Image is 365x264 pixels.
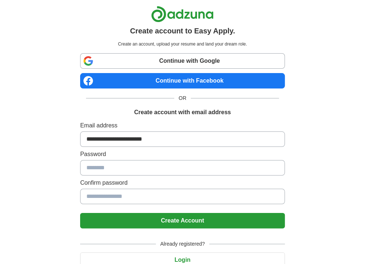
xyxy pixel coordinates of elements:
h1: Create account with email address [134,108,231,117]
a: Login [80,257,285,263]
span: OR [174,94,191,102]
label: Password [80,150,285,159]
span: Already registered? [156,240,209,248]
a: Continue with Google [80,53,285,69]
label: Confirm password [80,178,285,187]
p: Create an account, upload your resume and land your dream role. [82,41,283,47]
button: Create Account [80,213,285,228]
h1: Create account to Easy Apply. [130,25,235,36]
label: Email address [80,121,285,130]
img: Adzuna logo [151,6,214,22]
a: Continue with Facebook [80,73,285,88]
